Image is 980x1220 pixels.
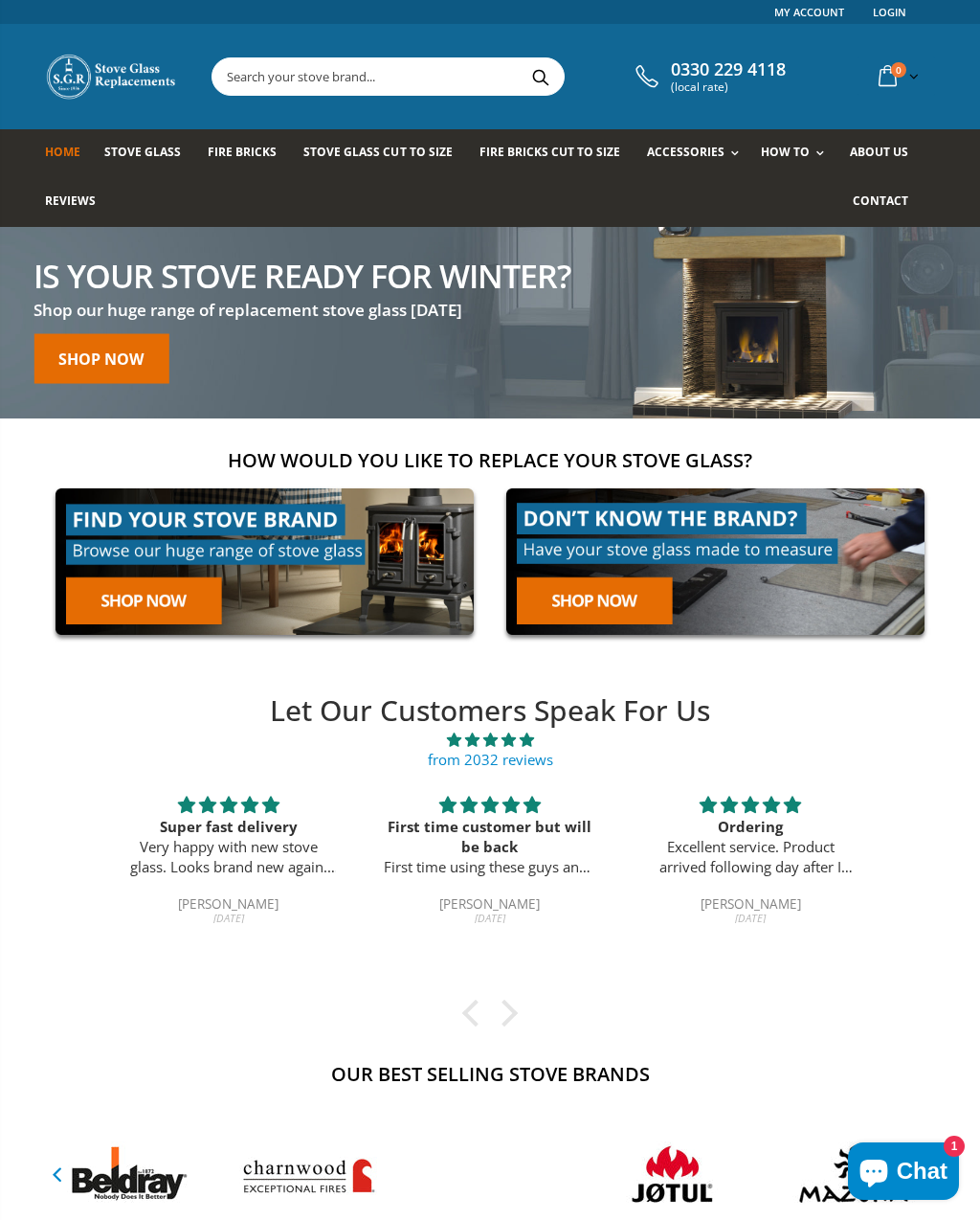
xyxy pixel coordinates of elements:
span: 0 [891,62,906,78]
div: [DATE] [382,913,597,923]
a: About us [850,129,923,178]
span: Stove Glass [104,144,181,160]
div: Super fast delivery [121,817,336,837]
span: Home [45,144,80,160]
div: [PERSON_NAME] [382,898,597,914]
a: How To [761,129,834,178]
span: How To [761,144,810,160]
span: Accessories [647,144,724,160]
h2: Let Our Customers Speak For Us [98,691,881,731]
a: Fire Bricks [208,129,291,178]
h2: Is your stove ready for winter? [33,259,570,291]
img: Stove Glass Replacement [45,53,179,101]
div: [DATE] [643,913,858,923]
div: [PERSON_NAME] [121,898,336,914]
div: [PERSON_NAME] [643,898,858,914]
span: Contact [853,192,908,209]
div: Ordering [643,817,858,837]
button: Search [519,58,562,95]
a: Reviews [45,178,110,227]
img: find-your-brand-cta_9b334d5d-5c94-48ed-825f-d7972bbdebd0.jpg [45,478,484,645]
span: Fire Bricks [208,144,277,160]
span: 4.89 stars [98,730,881,750]
span: About us [850,144,908,160]
div: 5 stars [121,793,336,817]
div: [DATE] [121,913,336,923]
h2: Our Best Selling Stove Brands [45,1061,935,1087]
a: Contact [853,178,923,227]
h3: Shop our huge range of replacement stove glass [DATE] [33,299,570,321]
div: First time customer but will be back [382,817,597,857]
a: Fire Bricks Cut To Size [479,129,635,178]
a: from 2032 reviews [428,750,553,769]
p: First time using these guys and I will definitely be back. I ordered two door glasses plus rope s... [382,857,597,877]
div: 5 stars [643,793,858,817]
a: Home [45,129,95,178]
a: 4.89 stars from 2032 reviews [98,730,881,770]
div: 5 stars [382,793,597,817]
input: Search your stove brand... [212,58,740,95]
span: Reviews [45,192,96,209]
a: Accessories [647,129,748,178]
inbox-online-store-chat: Shopify online store chat [842,1142,965,1205]
h2: How would you like to replace your stove glass? [45,447,935,473]
p: Excellent service. Product arrived following day after I submitted my order . Well packaged witho... [643,837,858,877]
img: made-to-measure-cta_2cd95ceb-d519-4648-b0cf-d2d338fdf11f.jpg [496,478,935,645]
p: Very happy with new stove glass. Looks brand new again. Easy to fit myself [121,837,336,877]
a: Shop now [33,333,168,383]
span: Stove Glass Cut To Size [303,144,452,160]
span: Fire Bricks Cut To Size [479,144,620,160]
a: 0 [871,57,923,95]
a: Stove Glass Cut To Size [303,129,466,178]
a: Stove Glass [104,129,195,178]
